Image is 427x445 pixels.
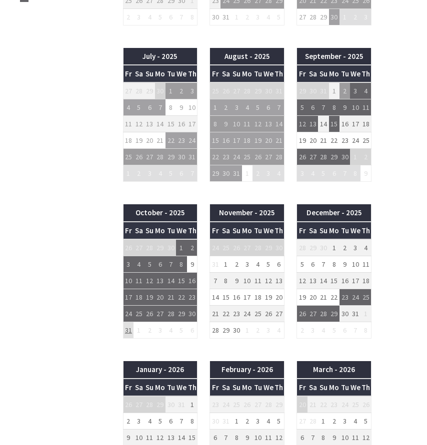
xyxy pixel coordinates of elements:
[220,132,231,149] td: 16
[307,132,318,149] td: 20
[144,8,155,25] td: 4
[307,289,318,306] td: 20
[318,65,328,82] th: Su
[231,273,241,289] td: 9
[176,289,186,306] td: 22
[339,289,350,306] td: 23
[144,165,155,182] td: 3
[274,289,284,306] td: 20
[155,116,165,132] td: 14
[263,65,273,82] th: We
[263,116,273,132] td: 13
[165,165,176,182] td: 5
[231,149,241,165] td: 24
[187,132,197,149] td: 24
[307,65,318,82] th: Sa
[242,116,252,132] td: 11
[360,82,371,99] td: 4
[242,149,252,165] td: 25
[318,289,328,306] td: 21
[144,239,155,256] td: 28
[123,65,133,82] th: Fr
[350,99,360,116] td: 10
[350,65,360,82] th: We
[242,256,252,273] td: 3
[210,149,220,165] td: 22
[133,289,144,306] td: 18
[165,222,176,239] th: Tu
[318,82,328,99] td: 31
[274,116,284,132] td: 14
[144,132,155,149] td: 20
[318,132,328,149] td: 21
[155,8,165,25] td: 5
[231,289,241,306] td: 16
[242,132,252,149] td: 18
[210,222,220,239] th: Fr
[329,132,339,149] td: 22
[242,239,252,256] td: 27
[187,289,197,306] td: 23
[263,256,273,273] td: 5
[231,222,241,239] th: Su
[133,256,144,273] td: 4
[297,116,307,132] td: 12
[176,65,186,82] th: We
[263,99,273,116] td: 6
[176,222,186,239] th: We
[297,239,307,256] td: 28
[210,8,220,25] td: 30
[123,82,133,99] td: 27
[165,99,176,116] td: 8
[165,273,176,289] td: 14
[360,132,371,149] td: 25
[252,116,263,132] td: 12
[339,149,350,165] td: 30
[155,165,165,182] td: 4
[133,222,144,239] th: Sa
[176,8,186,25] td: 7
[123,222,133,239] th: Fr
[155,222,165,239] th: Mo
[220,82,231,99] td: 26
[144,222,155,239] th: Su
[329,289,339,306] td: 22
[263,82,273,99] td: 30
[360,273,371,289] td: 18
[231,165,241,182] td: 31
[187,222,197,239] th: Th
[263,8,273,25] td: 4
[350,256,360,273] td: 10
[187,8,197,25] td: 8
[144,289,155,306] td: 19
[187,165,197,182] td: 7
[210,82,220,99] td: 25
[307,256,318,273] td: 6
[220,8,231,25] td: 31
[252,165,263,182] td: 2
[165,289,176,306] td: 21
[155,239,165,256] td: 29
[155,149,165,165] td: 28
[297,99,307,116] td: 5
[133,8,144,25] td: 3
[144,256,155,273] td: 5
[252,222,263,239] th: Tu
[297,132,307,149] td: 19
[263,239,273,256] td: 29
[297,204,371,221] th: December - 2025
[242,289,252,306] td: 17
[350,239,360,256] td: 3
[297,256,307,273] td: 5
[329,273,339,289] td: 15
[133,149,144,165] td: 26
[242,99,252,116] td: 4
[123,8,133,25] td: 2
[263,165,273,182] td: 3
[123,48,197,65] th: July - 2025
[297,289,307,306] td: 19
[242,65,252,82] th: Mo
[360,149,371,165] td: 2
[176,239,186,256] td: 1
[360,256,371,273] td: 11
